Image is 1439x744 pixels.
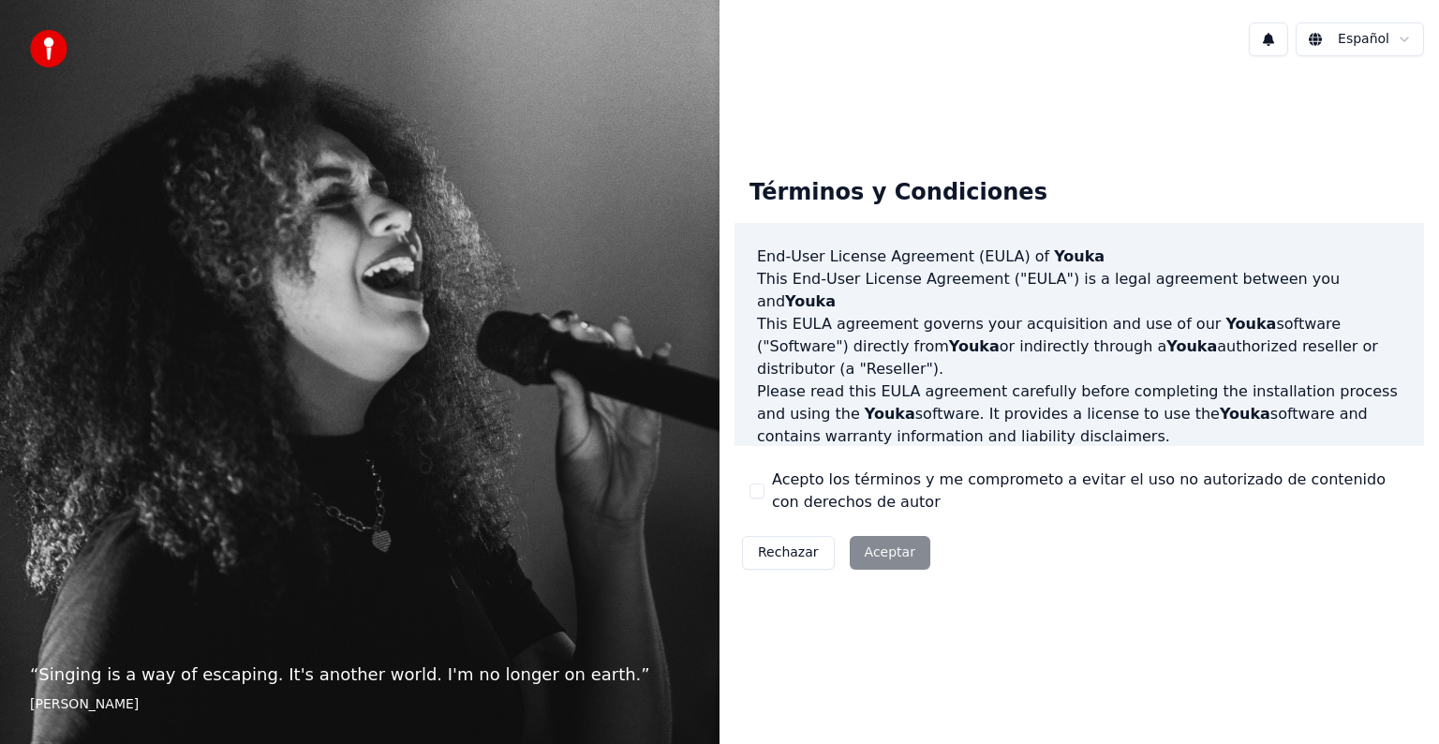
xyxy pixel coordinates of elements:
span: Youka [949,337,1000,355]
p: This End-User License Agreement ("EULA") is a legal agreement between you and [757,268,1402,313]
p: This EULA agreement governs your acquisition and use of our software ("Software") directly from o... [757,313,1402,380]
p: Please read this EULA agreement carefully before completing the installation process and using th... [757,380,1402,448]
footer: [PERSON_NAME] [30,695,690,714]
h3: End-User License Agreement (EULA) of [757,246,1402,268]
div: Términos y Condiciones [734,163,1062,223]
span: Youka [1166,337,1217,355]
span: Youka [1054,247,1105,265]
p: “ Singing is a way of escaping. It's another world. I'm no longer on earth. ” [30,662,690,688]
span: Youka [1220,405,1270,423]
span: Youka [1225,315,1276,333]
img: youka [30,30,67,67]
button: Rechazar [742,536,835,570]
span: Youka [785,292,836,310]
label: Acepto los términos y me comprometo a evitar el uso no autorizado de contenido con derechos de autor [772,469,1409,513]
span: Youka [865,405,915,423]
